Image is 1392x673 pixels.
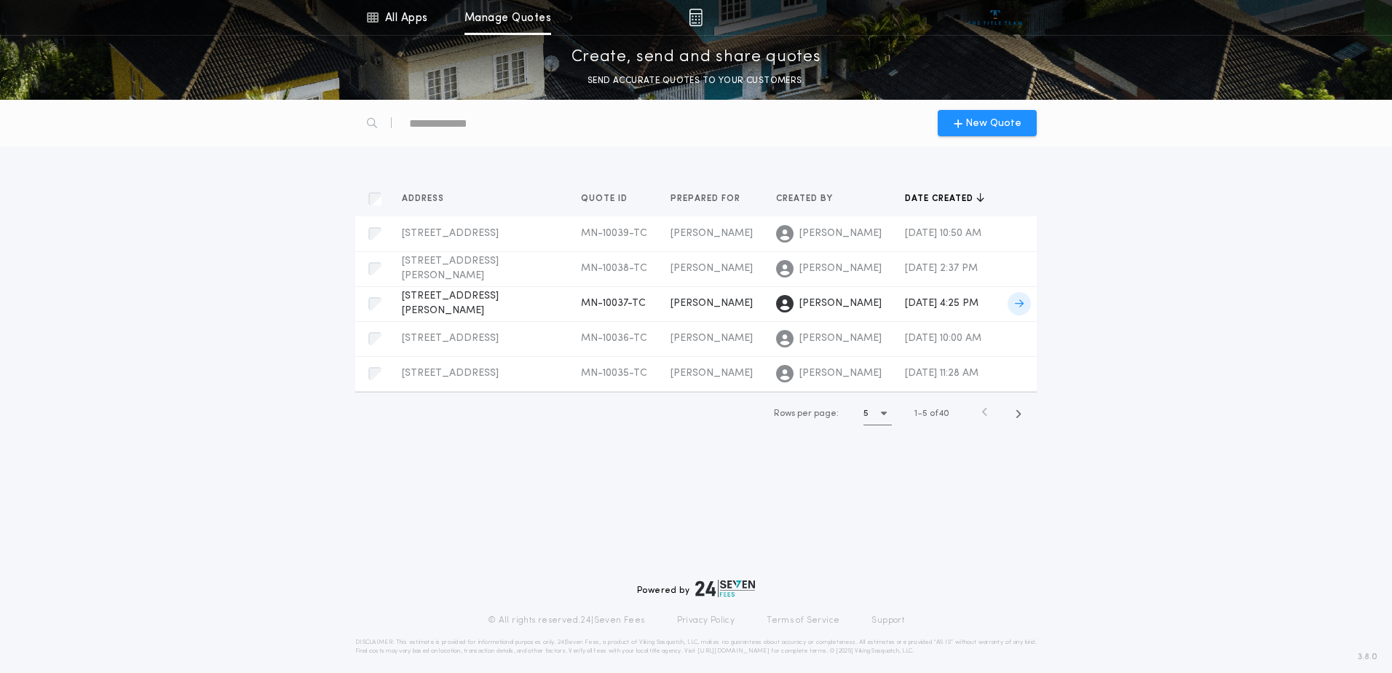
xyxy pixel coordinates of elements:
button: Quote ID [581,192,638,206]
p: Create, send and share quotes [572,46,821,69]
span: [PERSON_NAME] [799,227,882,241]
span: [PERSON_NAME] [799,331,882,346]
span: MN-10038-TC [581,263,647,274]
h1: 5 [863,406,869,421]
span: MN-10039-TC [581,228,647,239]
span: New Quote [965,116,1021,131]
button: Date created [905,192,984,206]
span: [STREET_ADDRESS] [402,333,499,344]
span: [PERSON_NAME] [671,368,753,379]
span: MN-10036-TC [581,333,647,344]
span: [PERSON_NAME] [671,298,753,309]
img: vs-icon [968,10,1023,25]
a: Support [871,615,904,626]
span: [STREET_ADDRESS] [402,368,499,379]
span: [STREET_ADDRESS][PERSON_NAME] [402,256,499,281]
span: Quote ID [581,193,630,205]
a: Privacy Policy [677,615,735,626]
span: Prepared for [671,193,743,205]
a: Terms of Service [767,615,839,626]
span: [PERSON_NAME] [799,296,882,311]
span: [DATE] 11:28 AM [905,368,978,379]
span: [DATE] 10:50 AM [905,228,981,239]
span: [DATE] 10:00 AM [905,333,981,344]
span: 5 [922,409,928,418]
span: of 40 [930,407,949,420]
span: [STREET_ADDRESS] [402,228,499,239]
span: [DATE] 2:37 PM [905,263,978,274]
span: [PERSON_NAME] [671,333,753,344]
span: Address [402,193,447,205]
button: Address [402,192,455,206]
img: logo [695,580,755,597]
button: New Quote [938,110,1037,136]
span: [STREET_ADDRESS][PERSON_NAME] [402,291,499,316]
span: 3.8.0 [1358,650,1377,664]
span: [PERSON_NAME] [671,228,753,239]
p: © All rights reserved. 24|Seven Fees [488,615,645,626]
span: Created by [776,193,836,205]
span: MN-10035-TC [581,368,647,379]
span: [DATE] 4:25 PM [905,298,978,309]
span: Rows per page: [774,409,839,418]
p: DISCLAIMER: This estimate is provided for informational purposes only. 24|Seven Fees, a product o... [355,638,1037,656]
button: Created by [776,192,844,206]
p: SEND ACCURATE QUOTES TO YOUR CUSTOMERS. [588,74,804,88]
img: img [689,9,703,26]
span: [PERSON_NAME] [799,261,882,276]
span: MN-10037-TC [581,298,646,309]
button: 5 [863,402,892,425]
span: [PERSON_NAME] [799,366,882,381]
span: [PERSON_NAME] [671,263,753,274]
span: 1 [914,409,917,418]
a: [URL][DOMAIN_NAME] [697,648,770,654]
span: Date created [905,193,976,205]
div: Powered by [637,580,755,597]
